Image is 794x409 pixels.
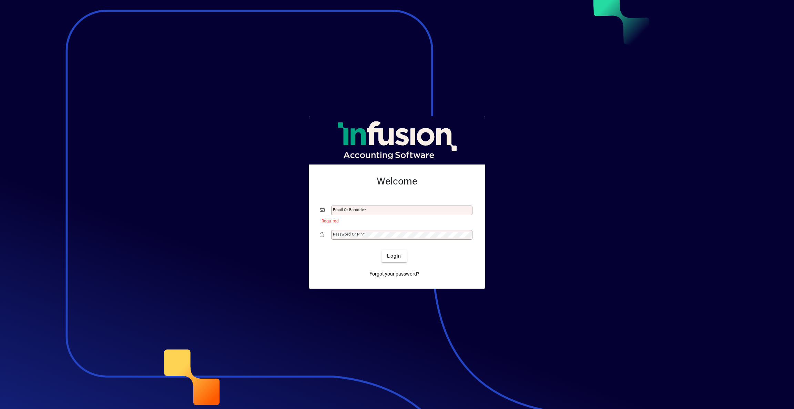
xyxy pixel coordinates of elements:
mat-error: Required [322,217,469,224]
button: Login [381,250,407,262]
mat-label: Email or Barcode [333,207,364,212]
span: Login [387,252,401,260]
mat-label: Password or Pin [333,232,363,237]
a: Forgot your password? [367,268,422,280]
span: Forgot your password? [369,270,419,278]
h2: Welcome [320,176,474,187]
